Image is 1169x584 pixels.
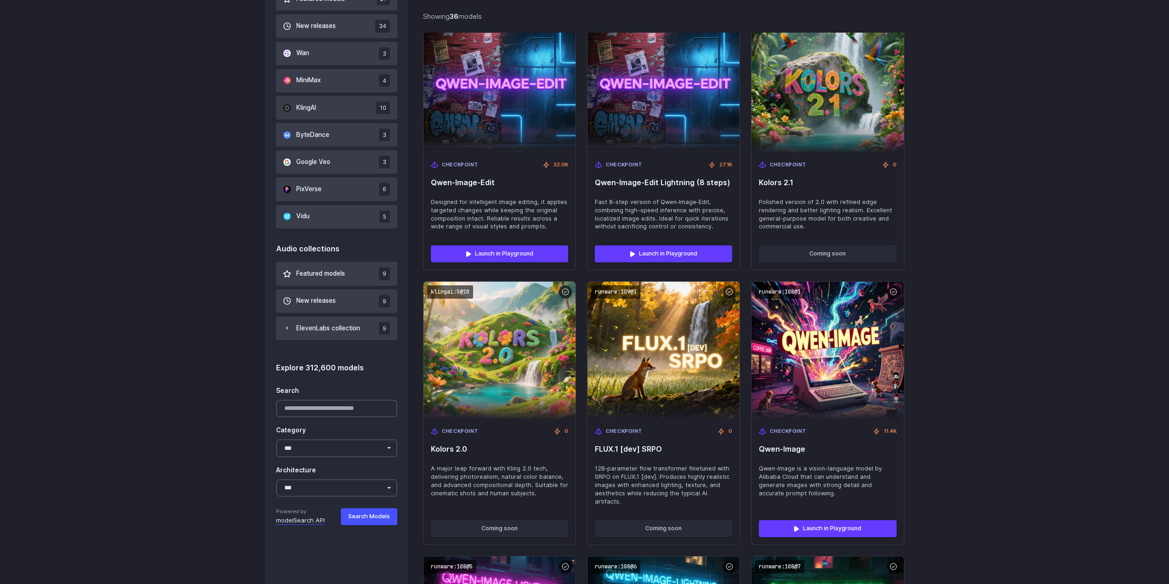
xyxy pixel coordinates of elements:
[296,211,310,221] span: Vidu
[276,243,398,255] div: Audio collections
[375,20,390,32] span: 34
[379,74,390,87] span: 4
[424,282,576,420] img: Kolors 2.0
[755,285,804,299] code: runware:108@1
[431,465,568,498] span: A major leap forward with Kling 2.0 tech, delivering photorealism, natural color balance, and adv...
[276,425,306,436] label: Category
[595,198,732,231] span: Fast 8-step version of Qwen‑Image‑Edit, combining high-speed inference with precise, localized im...
[606,161,643,169] span: Checkpoint
[591,560,640,573] code: runware:108@6
[276,465,316,476] label: Architecture
[553,161,568,169] span: 32.0K
[276,317,398,340] button: ElevenLabs collection 9
[276,150,398,174] button: Google Veo 3
[595,178,732,187] span: Qwen‑Image‑Edit Lightning (8 steps)
[751,282,904,420] img: Qwen-Image
[296,21,336,31] span: New releases
[296,157,330,167] span: Google Veo
[276,479,398,497] select: Architecture
[759,445,896,454] span: Qwen-Image
[276,508,325,516] span: Powered by
[276,362,398,374] div: Explore 312,600 models
[719,161,732,169] span: 27.1K
[759,465,896,498] span: Qwen-Image is a vision-language model by Alibaba Cloud that can understand and generate images wi...
[759,245,896,262] button: Coming soon
[276,386,299,396] label: Search
[296,184,322,194] span: PixVerse
[376,102,390,114] span: 10
[587,282,740,420] img: FLUX.1 [dev] SRPO
[341,508,397,525] button: Search Models
[431,178,568,187] span: Qwen‑Image‑Edit
[379,267,390,280] span: 9
[423,11,482,22] div: Showing models
[431,245,568,262] a: Launch in Playground
[450,12,458,20] strong: 36
[591,285,640,299] code: runware:109@1
[379,295,390,307] span: 9
[276,516,325,525] a: modelSearch API
[424,15,576,153] img: Qwen‑Image‑Edit
[296,296,336,306] span: New releases
[427,285,473,299] code: klingai:5@10
[276,289,398,313] button: New releases 9
[606,427,643,436] span: Checkpoint
[276,69,398,92] button: MiniMax 4
[755,560,804,573] code: runware:108@7
[884,427,897,436] span: 11.4K
[276,14,398,38] button: New releases 34
[276,177,398,201] button: PixVerse 6
[751,15,904,153] img: Kolors 2.1
[427,560,476,573] code: runware:108@5
[276,42,398,65] button: Wan 3
[296,103,316,113] span: KlingAI
[276,400,398,418] input: Search
[595,465,732,506] span: 12B‑parameter flow transformer finetuned with SRPO on FLUX.1 [dev]. Produces highly realistic ima...
[565,427,568,436] span: 0
[893,161,897,169] span: 0
[431,198,568,231] span: Designed for intelligent image editing, it applies targeted changes while keeping the original co...
[276,439,398,457] select: Category
[729,427,732,436] span: 0
[595,245,732,262] a: Launch in Playground
[759,198,896,231] span: Polished version of 2.0 with refined edge rendering and better lighting realism. Excellent genera...
[759,520,896,537] a: Launch in Playground
[595,520,732,537] button: Coming soon
[296,48,309,58] span: Wan
[442,427,479,436] span: Checkpoint
[770,427,807,436] span: Checkpoint
[276,262,398,285] button: Featured models 9
[442,161,479,169] span: Checkpoint
[379,129,390,141] span: 3
[379,210,390,223] span: 5
[276,123,398,147] button: ByteDance 3
[587,15,740,153] img: Qwen‑Image‑Edit Lightning (8 steps)
[296,130,329,140] span: ByteDance
[276,96,398,119] button: KlingAI 10
[379,183,390,195] span: 6
[759,178,896,187] span: Kolors 2.1
[296,75,321,85] span: MiniMax
[379,47,390,60] span: 3
[431,520,568,537] button: Coming soon
[276,205,398,228] button: Vidu 5
[296,323,360,334] span: ElevenLabs collection
[770,161,807,169] span: Checkpoint
[296,269,345,279] span: Featured models
[379,156,390,168] span: 3
[595,445,732,454] span: FLUX.1 [dev] SRPO
[431,445,568,454] span: Kolors 2.0
[379,322,390,335] span: 9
